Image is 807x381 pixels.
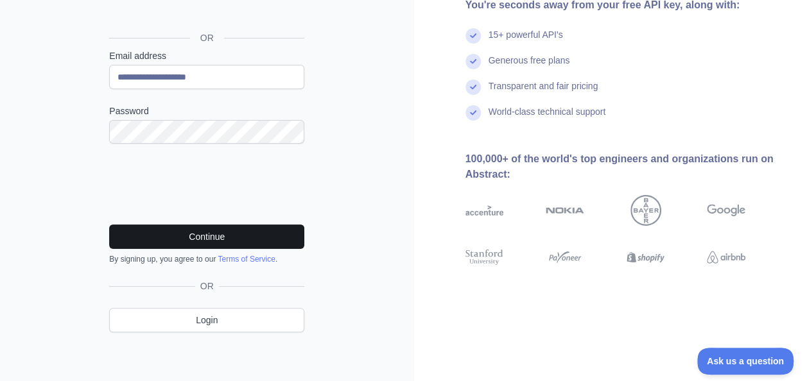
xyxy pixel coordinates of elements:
[109,159,304,209] iframe: reCAPTCHA
[195,280,219,292] span: OR
[627,248,665,267] img: shopify
[109,308,304,332] a: Login
[109,49,304,62] label: Email address
[109,105,304,117] label: Password
[489,28,563,54] div: 15+ powerful API's
[109,254,304,264] div: By signing up, you agree to our .
[489,105,606,131] div: World-class technical support
[465,195,504,226] img: accenture
[218,255,275,264] a: Terms of Service
[707,248,745,267] img: airbnb
[630,195,661,226] img: bayer
[697,348,794,375] iframe: Toggle Customer Support
[489,54,570,80] div: Generous free plans
[465,248,504,267] img: stanford university
[190,31,224,44] span: OR
[546,195,584,226] img: nokia
[465,151,787,182] div: 100,000+ of the world's top engineers and organizations run on Abstract:
[465,80,481,95] img: check mark
[109,224,304,249] button: Continue
[465,28,481,44] img: check mark
[489,80,598,105] div: Transparent and fair pricing
[707,195,745,226] img: google
[465,54,481,69] img: check mark
[465,105,481,121] img: check mark
[546,248,584,267] img: payoneer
